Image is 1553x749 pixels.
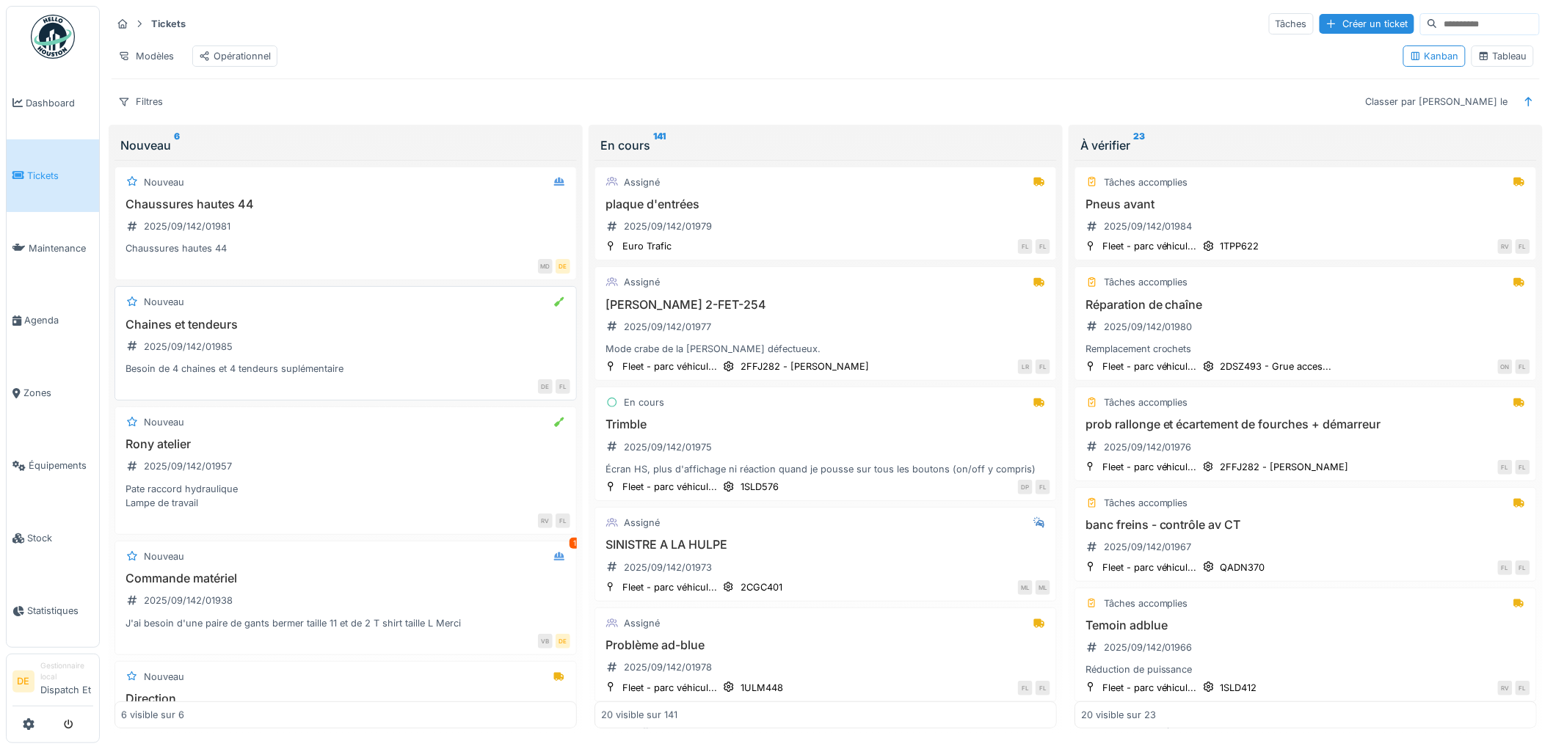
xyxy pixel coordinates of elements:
div: FL [1516,359,1530,374]
h3: prob rallonge et écartement de fourches + démarreur [1081,417,1530,431]
h3: Temoin adblue [1081,618,1530,632]
div: DP [1018,480,1033,494]
a: Tickets [7,139,99,212]
div: ML [1036,580,1050,595]
div: ON [1498,359,1513,374]
div: Tâches [1269,13,1314,34]
div: FL [1018,681,1033,695]
div: FL [1036,480,1050,494]
div: 2025/09/142/01966 [1104,640,1193,654]
div: 2025/09/142/01977 [624,320,711,334]
a: Agenda [7,285,99,357]
div: Nouveau [144,415,184,429]
a: Statistiques [7,574,99,647]
div: RV [538,514,553,528]
div: 2025/09/142/01985 [144,340,233,354]
div: MD [538,259,553,274]
a: Équipements [7,429,99,502]
div: 2025/09/142/01967 [1104,540,1192,554]
div: Assigné [624,275,660,289]
div: Classer par [PERSON_NAME] le [1359,91,1515,112]
span: Dashboard [26,96,93,110]
div: FL [1018,239,1033,254]
div: ML [1018,580,1033,595]
div: 20 visible sur 141 [601,707,677,721]
div: Tâches accomplies [1104,395,1188,409]
div: Tableau [1478,49,1527,63]
sup: 141 [653,136,666,154]
div: Modèles [112,45,181,67]
div: FL [1036,681,1050,695]
div: Assigné [624,516,660,530]
div: Réduction de puissance [1081,662,1530,676]
div: Nouveau [120,136,571,154]
div: 2025/09/142/01980 [1104,320,1193,334]
div: Kanban [1410,49,1459,63]
div: Fleet - parc véhicul... [622,480,717,494]
div: DE [538,379,553,394]
div: Euro Trafic [622,239,672,253]
div: En cours [624,395,664,409]
div: 1TPP622 [1221,239,1259,253]
div: Nouveau [144,175,184,189]
h3: Rony atelier [121,437,570,451]
span: Tickets [27,169,93,183]
div: RV [1498,239,1513,254]
div: À vérifier [1080,136,1531,154]
div: Pate raccord hydraulique Lampe de travail [121,482,570,510]
div: Fleet - parc véhicul... [1102,359,1197,373]
div: 2FFJ282 - [PERSON_NAME] [1221,460,1349,474]
div: Nouveau [144,549,184,563]
div: 2DSZ493 - Grue acces... [1221,359,1332,373]
div: DE [556,259,570,274]
div: 2025/09/142/01984 [1104,219,1193,233]
h3: [PERSON_NAME] 2-FET-254 [601,298,1050,312]
div: 1 [570,538,580,549]
strong: Tickets [145,17,192,31]
div: FL [1516,239,1530,254]
div: Fleet - parc véhicul... [1102,681,1197,695]
div: QADN370 [1221,560,1265,574]
h3: Trimble [601,417,1050,431]
a: DE Gestionnaire localDispatch Et [12,660,93,706]
div: FL [556,514,570,528]
div: FL [556,379,570,394]
div: 20 visible sur 23 [1081,707,1156,721]
div: Tâches accomplies [1104,275,1188,289]
span: Statistiques [27,604,93,618]
div: Fleet - parc véhicul... [1102,460,1197,474]
div: Assigné [624,616,660,630]
div: Filtres [112,91,170,112]
div: 1SLD412 [1221,681,1257,695]
img: Badge_color-CXgf-gQk.svg [31,15,75,59]
div: Tâches accomplies [1104,496,1188,510]
div: 1SLD576 [741,480,779,494]
sup: 6 [174,136,180,154]
span: Maintenance [29,241,93,255]
div: Mode crabe de la [PERSON_NAME] défectueux. [601,342,1050,356]
div: VB [538,634,553,648]
div: FL [1036,359,1050,374]
h3: Direction [121,692,570,706]
div: DE [556,634,570,648]
div: 2025/09/142/01981 [144,219,230,233]
div: Opérationnel [199,49,271,63]
div: Assigné [624,175,660,189]
div: Nouveau [144,295,184,309]
div: Fleet - parc véhicul... [622,580,717,594]
div: RV [1498,681,1513,695]
div: Fleet - parc véhicul... [622,359,717,373]
div: 2025/09/142/01976 [1104,440,1192,454]
li: DE [12,671,34,693]
div: 2025/09/142/01973 [624,560,712,574]
a: Stock [7,502,99,574]
div: Gestionnaire local [40,660,93,683]
div: 2025/09/142/01978 [624,660,712,674]
div: FL [1498,560,1513,575]
div: 1ULM448 [741,681,783,695]
sup: 23 [1133,136,1145,154]
a: Maintenance [7,212,99,285]
div: FL [1498,460,1513,475]
h3: Problème ad-blue [601,638,1050,652]
h3: banc freins - contrôle av CT [1081,518,1530,532]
